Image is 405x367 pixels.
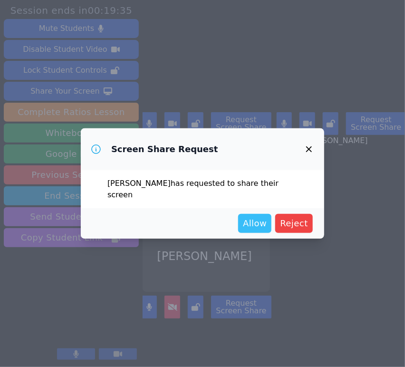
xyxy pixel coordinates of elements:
[280,217,308,230] span: Reject
[238,214,271,233] button: Allow
[111,144,218,155] h3: Screen Share Request
[243,217,267,230] span: Allow
[81,170,324,208] div: [PERSON_NAME] has requested to share their screen
[275,214,313,233] button: Reject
